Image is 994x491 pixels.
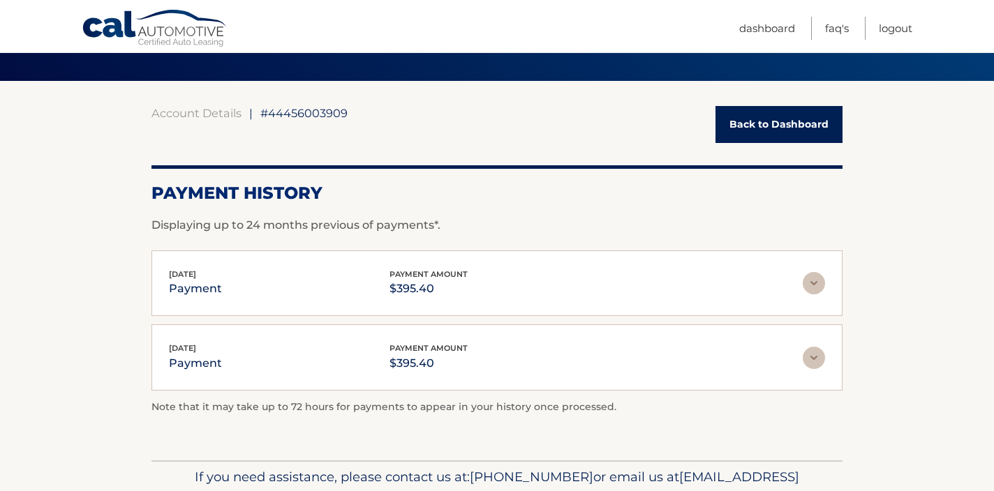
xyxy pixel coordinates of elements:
[739,17,795,40] a: Dashboard
[169,279,222,299] p: payment
[151,217,843,234] p: Displaying up to 24 months previous of payments*.
[390,354,468,373] p: $395.40
[169,354,222,373] p: payment
[715,106,843,143] a: Back to Dashboard
[879,17,912,40] a: Logout
[249,106,253,120] span: |
[151,106,242,120] a: Account Details
[803,272,825,294] img: accordion-rest.svg
[390,279,468,299] p: $395.40
[260,106,348,120] span: #44456003909
[151,399,843,416] p: Note that it may take up to 72 hours for payments to appear in your history once processed.
[390,343,468,353] span: payment amount
[470,469,593,485] span: [PHONE_NUMBER]
[803,347,825,369] img: accordion-rest.svg
[82,9,228,50] a: Cal Automotive
[169,343,196,353] span: [DATE]
[169,269,196,279] span: [DATE]
[151,183,843,204] h2: Payment History
[825,17,849,40] a: FAQ's
[390,269,468,279] span: payment amount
